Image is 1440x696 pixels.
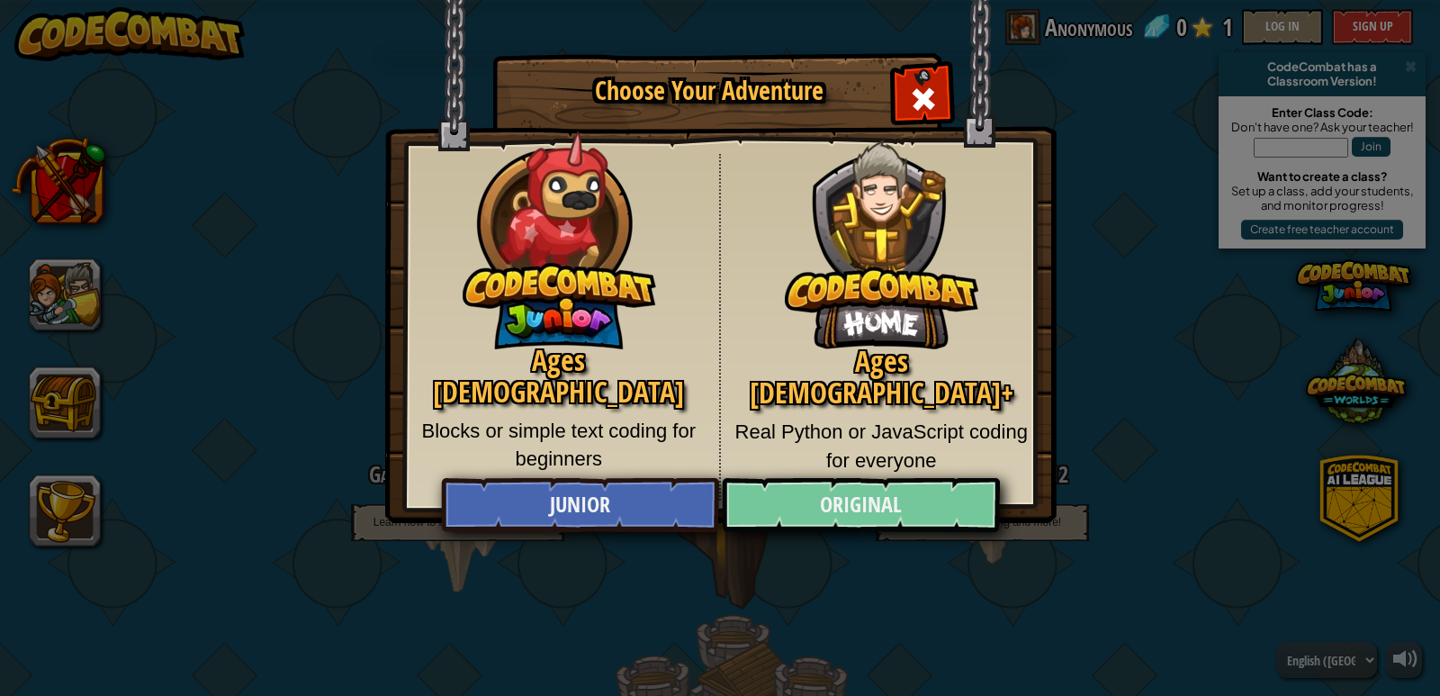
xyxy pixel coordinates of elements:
a: Original [722,478,999,532]
a: Junior [441,478,718,532]
p: Blocks or simple text coding for beginners [412,417,706,474]
img: CodeCombat Junior hero character [463,120,656,349]
h2: Ages [DEMOGRAPHIC_DATA] [412,345,706,408]
h2: Ages [DEMOGRAPHIC_DATA]+ [734,346,1030,409]
img: CodeCombat Original hero character [785,113,978,349]
div: Close modal [895,68,951,125]
p: Real Python or JavaScript coding for everyone [734,418,1030,475]
h1: Choose Your Adventure [525,77,894,105]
